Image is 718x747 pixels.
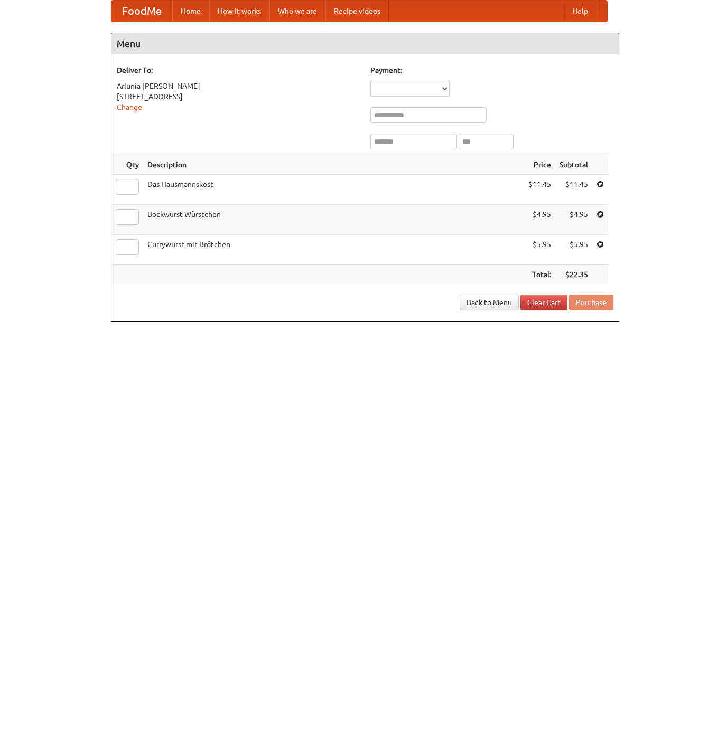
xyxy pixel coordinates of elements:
[555,205,592,235] td: $4.95
[143,235,524,265] td: Currywurst mit Brötchen
[555,235,592,265] td: $5.95
[111,33,619,54] h4: Menu
[143,205,524,235] td: Bockwurst Würstchen
[524,155,555,175] th: Price
[117,103,142,111] a: Change
[172,1,209,22] a: Home
[555,175,592,205] td: $11.45
[524,205,555,235] td: $4.95
[520,295,567,310] a: Clear Cart
[524,175,555,205] td: $11.45
[569,295,613,310] button: Purchase
[111,1,172,22] a: FoodMe
[111,155,143,175] th: Qty
[460,295,519,310] a: Back to Menu
[117,65,360,75] h5: Deliver To:
[209,1,269,22] a: How it works
[117,91,360,102] div: [STREET_ADDRESS]
[269,1,325,22] a: Who we are
[524,265,555,285] th: Total:
[143,155,524,175] th: Description
[524,235,555,265] td: $5.95
[555,265,592,285] th: $22.35
[143,175,524,205] td: Das Hausmannskost
[564,1,596,22] a: Help
[370,65,613,75] h5: Payment:
[555,155,592,175] th: Subtotal
[325,1,389,22] a: Recipe videos
[117,81,360,91] div: Arlunia [PERSON_NAME]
